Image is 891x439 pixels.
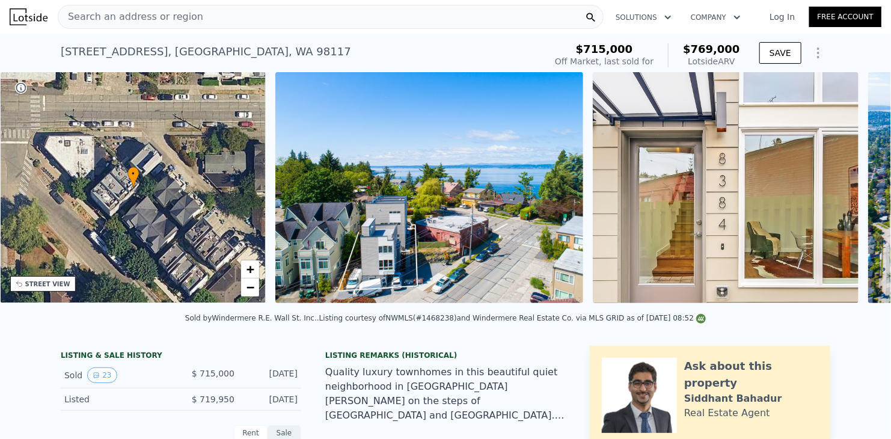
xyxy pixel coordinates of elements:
[192,394,234,404] span: $ 719,950
[61,43,351,60] div: [STREET_ADDRESS] , [GEOGRAPHIC_DATA] , WA 98117
[64,393,171,405] div: Listed
[684,358,818,391] div: Ask about this property
[87,367,117,383] button: View historical data
[696,314,706,324] img: NWMLS Logo
[192,369,234,378] span: $ 715,000
[58,10,203,24] span: Search an address or region
[25,280,70,289] div: STREET VIEW
[246,262,254,277] span: +
[684,391,782,406] div: Siddhant Bahadur
[275,72,583,303] img: Sale: 117589830 Parcel: 97928128
[185,314,319,322] div: Sold by Windermere R.E. Wall St. Inc. .
[755,11,809,23] a: Log In
[246,280,254,295] span: −
[325,351,566,360] div: Listing Remarks (Historical)
[683,43,740,55] span: $769,000
[61,351,301,363] div: LISTING & SALE HISTORY
[576,43,633,55] span: $715,000
[244,367,298,383] div: [DATE]
[241,278,259,296] a: Zoom out
[683,55,740,67] div: Lotside ARV
[555,55,654,67] div: Off Market, last sold for
[319,314,706,322] div: Listing courtesy of NWMLS (#1468238) and Windermere Real Estate Co. via MLS GRID as of [DATE] 08:52
[127,167,139,188] div: •
[606,7,681,28] button: Solutions
[806,41,830,65] button: Show Options
[325,365,566,423] div: Quality luxury townhomes in this beautiful quiet neighborhood in [GEOGRAPHIC_DATA][PERSON_NAME] o...
[64,367,171,383] div: Sold
[684,406,770,420] div: Real Estate Agent
[127,168,139,179] span: •
[241,260,259,278] a: Zoom in
[593,72,859,303] img: Sale: 117589830 Parcel: 97928128
[759,42,801,64] button: SAVE
[681,7,750,28] button: Company
[10,8,47,25] img: Lotside
[809,7,881,27] a: Free Account
[244,393,298,405] div: [DATE]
